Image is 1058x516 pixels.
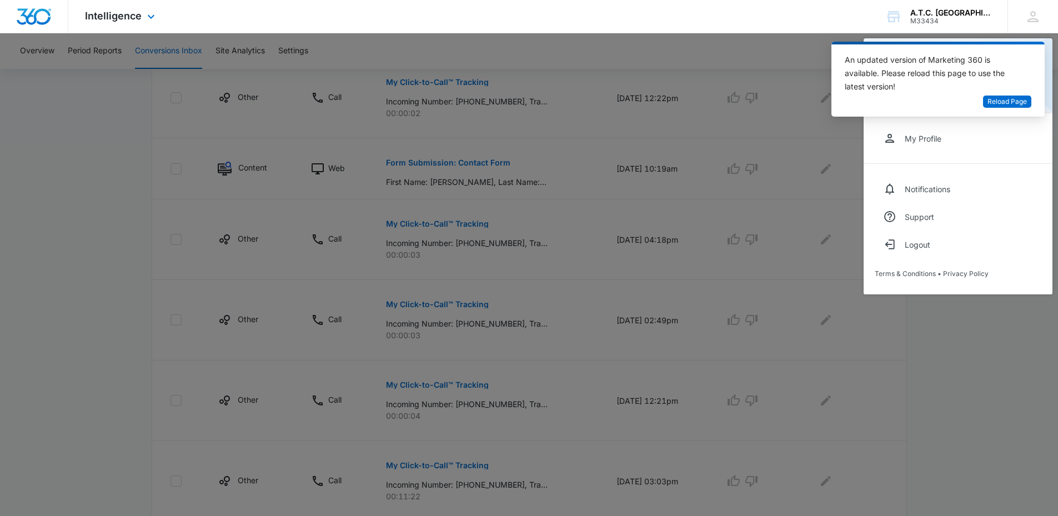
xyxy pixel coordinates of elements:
[875,269,936,278] a: Terms & Conditions
[875,124,1041,152] a: My Profile
[875,269,1041,278] div: •
[905,240,930,249] div: Logout
[943,269,989,278] a: Privacy Policy
[905,134,941,143] div: My Profile
[875,175,1041,203] a: Notifications
[910,17,991,25] div: account id
[845,53,1018,93] div: An updated version of Marketing 360 is available. Please reload this page to use the latest version!
[910,8,991,17] div: account name
[875,231,1041,258] button: Logout
[905,212,934,222] div: Support
[875,203,1041,231] a: Support
[987,97,1027,107] span: Reload Page
[983,96,1031,108] button: Reload Page
[85,10,142,22] span: Intelligence
[905,184,950,194] div: Notifications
